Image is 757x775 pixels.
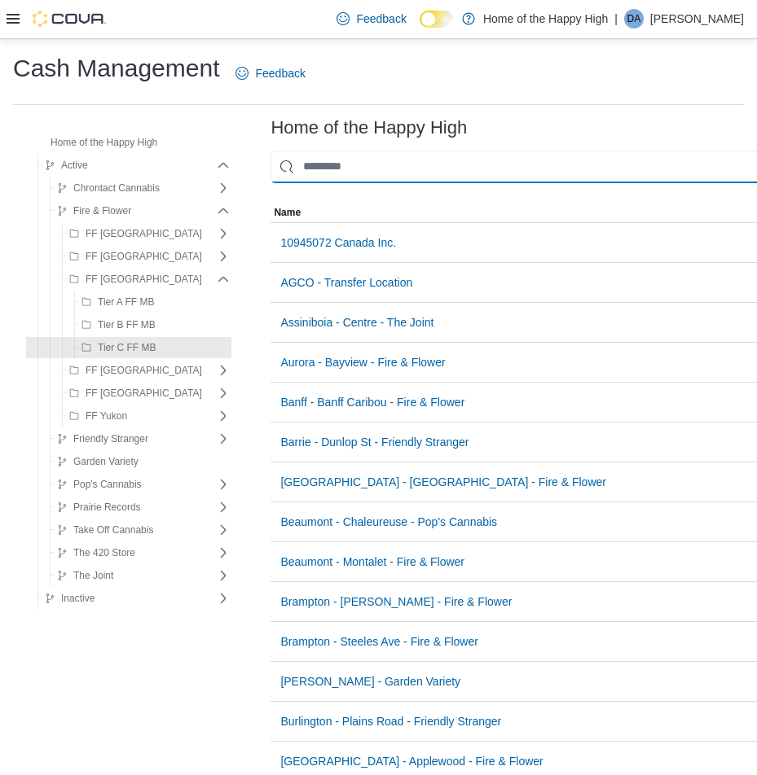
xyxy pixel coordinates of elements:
[75,315,162,335] button: Tier B FF MB
[280,753,543,769] span: [GEOGRAPHIC_DATA] - Applewood - Fire & Flower
[274,426,475,458] button: Barrie - Dunlop St - Friendly Stranger
[63,247,209,266] button: FF [GEOGRAPHIC_DATA]
[51,475,148,494] button: Pop's Cannabis
[274,266,419,299] button: AGCO - Transfer Location
[420,11,454,28] input: Dark Mode
[51,497,147,517] button: Prairie Records
[280,354,445,370] span: Aurora - Bayview - Fire & Flower
[274,506,504,538] button: Beaumont - Chaleureuse - Pop's Cannabis
[229,57,311,90] a: Feedback
[280,713,501,729] span: Burlington - Plains Road - Friendly Stranger
[280,554,464,570] span: Beaumont - Montalet - Fire & Flower
[73,204,131,217] span: Fire & Flower
[280,474,606,490] span: [GEOGRAPHIC_DATA] - [GEOGRAPHIC_DATA] - Fire & Flower
[627,9,641,28] span: DA
[274,346,451,379] button: Aurora - Bayview - Fire & Flower
[73,569,113,582] span: The Joint
[73,432,148,445] span: Friendly Stranger
[63,361,209,380] button: FF [GEOGRAPHIC_DATA]
[73,523,153,536] span: Take Off Cannabis
[274,466,613,498] button: [GEOGRAPHIC_DATA] - [GEOGRAPHIC_DATA] - Fire & Flower
[28,133,164,152] button: Home of the Happy High
[280,314,434,331] span: Assiniboia - Centre - The Joint
[271,118,467,138] h3: Home of the Happy High
[650,9,744,28] p: [PERSON_NAME]
[51,543,142,563] button: The 420 Store
[274,625,485,658] button: Brampton - Steeles Ave - Fire & Flower
[38,589,101,608] button: Inactive
[86,227,202,240] span: FF [GEOGRAPHIC_DATA]
[33,11,106,27] img: Cova
[61,592,95,605] span: Inactive
[98,341,156,354] span: Tier C FF MB
[98,318,156,331] span: Tier B FF MB
[51,201,138,221] button: Fire & Flower
[274,226,403,259] button: 10945072 Canada Inc.
[51,566,120,585] button: The Joint
[63,269,209,289] button: FF [GEOGRAPHIC_DATA]
[73,455,139,468] span: Garden Variety
[356,11,406,27] span: Feedback
[75,292,161,312] button: Tier A FF MB
[280,234,396,251] span: 10945072 Canada Inc.
[280,394,464,410] span: Banff - Banff Caribou - Fire & Flower
[420,28,420,28] span: Dark Mode
[63,383,209,403] button: FF [GEOGRAPHIC_DATA]
[13,52,219,85] h1: Cash Management
[86,364,202,377] span: FF [GEOGRAPHIC_DATA]
[274,206,301,219] span: Name
[38,155,95,175] button: Active
[73,501,141,514] span: Prairie Records
[51,178,166,198] button: Chrontact Cannabis
[255,65,305,81] span: Feedback
[73,546,135,559] span: The 420 Store
[61,159,88,172] span: Active
[274,585,518,618] button: Brampton - [PERSON_NAME] - Fire & Flower
[280,633,478,650] span: Brampton - Steeles Ave - Fire & Flower
[51,520,160,540] button: Take Off Cannabis
[624,9,644,28] div: Dani Aymont
[280,593,512,610] span: Brampton - [PERSON_NAME] - Fire & Flower
[51,452,145,471] button: Garden Variety
[483,9,608,28] p: Home of the Happy High
[280,434,469,450] span: Barrie - Dunlop St - Friendly Stranger
[280,274,412,291] span: AGCO - Transfer Location
[274,386,471,418] button: Banff - Banff Caribou - Fire & Flower
[63,224,209,243] button: FF [GEOGRAPHIC_DATA]
[274,545,471,578] button: Beaumont - Montalet - Fire & Flower
[75,338,162,357] button: Tier C FF MB
[86,409,127,423] span: FF Yukon
[280,514,497,530] span: Beaumont - Chaleureuse - Pop's Cannabis
[274,705,508,738] button: Burlington - Plains Road - Friendly Stranger
[614,9,618,28] p: |
[330,2,412,35] a: Feedback
[98,296,154,309] span: Tier A FF MB
[274,665,467,698] button: [PERSON_NAME] - Garden Variety
[51,429,155,449] button: Friendly Stranger
[63,406,134,426] button: FF Yukon
[73,478,142,491] span: Pop's Cannabis
[51,136,157,149] span: Home of the Happy High
[274,306,440,339] button: Assiniboia - Centre - The Joint
[86,387,202,400] span: FF [GEOGRAPHIC_DATA]
[73,182,160,195] span: Chrontact Cannabis
[280,673,460,690] span: [PERSON_NAME] - Garden Variety
[86,250,202,263] span: FF [GEOGRAPHIC_DATA]
[86,273,202,286] span: FF [GEOGRAPHIC_DATA]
